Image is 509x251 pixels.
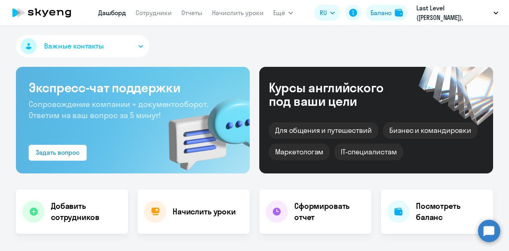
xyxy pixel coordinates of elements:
[136,9,172,17] a: Сотрудники
[383,122,478,139] div: Бизнес и командировки
[294,200,365,223] h4: Сформировать отчет
[371,8,392,18] div: Баланс
[157,84,250,173] img: bg-img
[269,122,378,139] div: Для общения и путешествий
[29,99,208,120] span: Сопровождение компании + документооборот. Ответим на ваш вопрос за 5 минут!
[416,200,487,223] h4: Посмотреть баланс
[29,145,87,161] button: Задать вопрос
[334,144,403,160] div: IT-специалистам
[269,81,405,108] div: Курсы английского под ваши цели
[412,3,502,22] button: Last Level ([PERSON_NAME]), [PERSON_NAME] СИ, ООО
[320,8,327,18] span: RU
[98,9,126,17] a: Дашборд
[36,148,80,157] div: Задать вопрос
[273,5,293,21] button: Ещё
[44,41,104,51] span: Важные контакты
[314,5,340,21] button: RU
[269,144,330,160] div: Маркетологам
[273,8,285,18] span: Ещё
[212,9,264,17] a: Начислить уроки
[395,9,403,17] img: balance
[16,35,150,57] button: Важные контакты
[173,206,236,217] h4: Начислить уроки
[29,80,237,95] h3: Экспресс-чат поддержки
[51,200,122,223] h4: Добавить сотрудников
[366,5,408,21] button: Балансbalance
[181,9,202,17] a: Отчеты
[416,3,490,22] p: Last Level ([PERSON_NAME]), [PERSON_NAME] СИ, ООО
